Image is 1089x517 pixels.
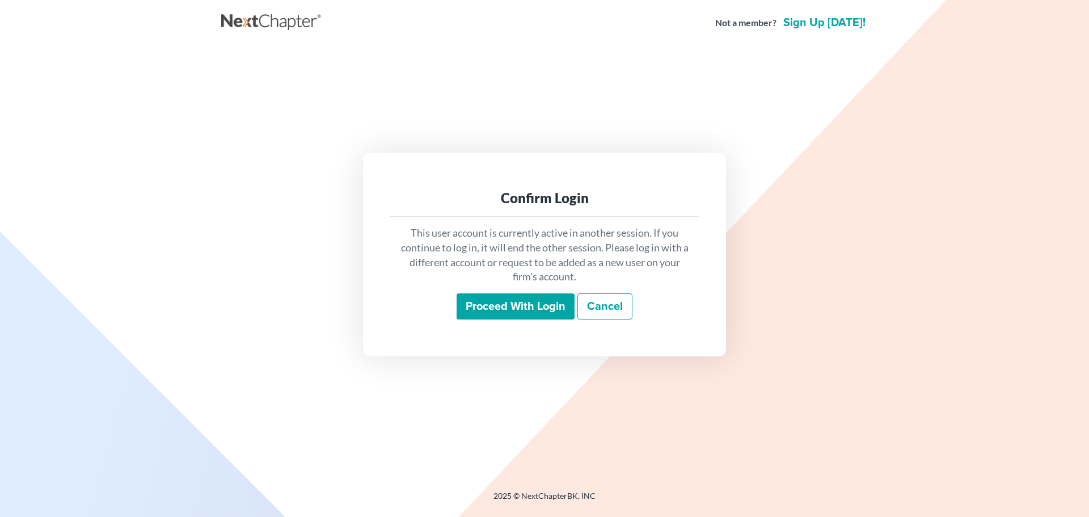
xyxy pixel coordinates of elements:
[781,17,868,28] a: Sign up [DATE]!
[577,293,632,320] a: Cancel
[399,226,690,284] p: This user account is currently active in another session. If you continue to log in, it will end ...
[715,16,776,30] strong: Not a member?
[399,189,690,207] div: Confirm Login
[457,293,575,320] input: Proceed with login
[221,490,868,511] div: 2025 © NextChapterBK, INC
